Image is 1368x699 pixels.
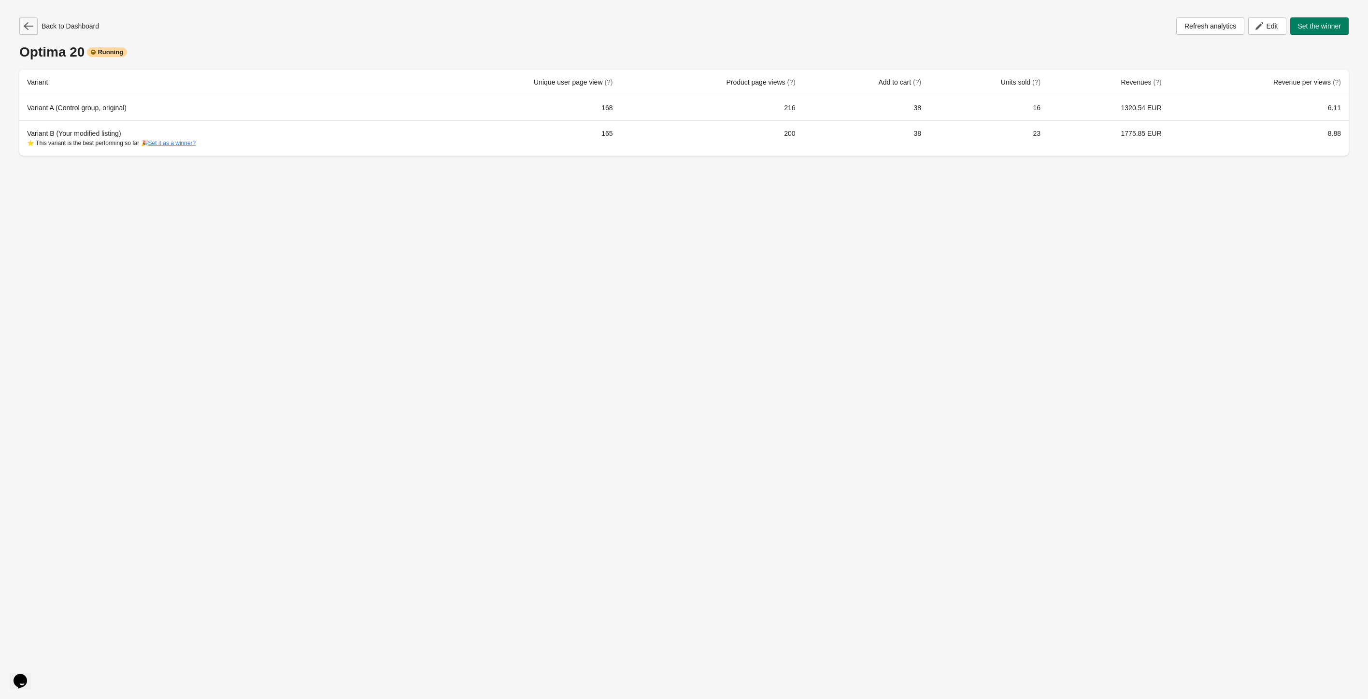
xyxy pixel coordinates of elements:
span: (?) [913,78,921,86]
span: Revenue per views [1273,78,1341,86]
td: 165 [417,120,621,156]
button: Refresh analytics [1176,17,1244,35]
span: Product page views [726,78,795,86]
td: 16 [929,95,1048,120]
td: 6.11 [1169,95,1349,120]
iframe: chat widget [10,660,41,689]
span: Add to cart [878,78,921,86]
div: ⭐ This variant is the best performing so far 🎉 [27,138,409,148]
span: (?) [604,78,613,86]
td: 168 [417,95,621,120]
td: 216 [621,95,803,120]
td: 38 [803,95,929,120]
div: Back to Dashboard [19,17,99,35]
td: 8.88 [1169,120,1349,156]
span: (?) [787,78,795,86]
span: Set the winner [1298,22,1341,30]
button: Set the winner [1290,17,1349,35]
span: Edit [1266,22,1278,30]
div: Variant B (Your modified listing) [27,129,409,148]
span: Refresh analytics [1184,22,1236,30]
span: Units sold [1001,78,1040,86]
div: Variant A (Control group, original) [27,103,409,113]
div: Optima 20 [19,44,1349,60]
td: 200 [621,120,803,156]
button: Edit [1248,17,1286,35]
span: (?) [1032,78,1040,86]
td: 1320.54 EUR [1048,95,1169,120]
button: Set it as a winner? [148,140,196,146]
span: Revenues [1121,78,1162,86]
th: Variant [19,70,417,95]
td: 23 [929,120,1048,156]
div: Running [87,47,127,57]
span: (?) [1333,78,1341,86]
td: 38 [803,120,929,156]
span: Unique user page view [534,78,613,86]
span: (?) [1153,78,1161,86]
td: 1775.85 EUR [1048,120,1169,156]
